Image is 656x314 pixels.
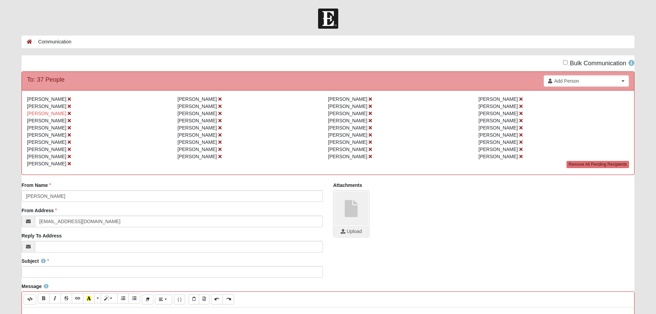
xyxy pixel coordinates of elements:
button: Style [101,293,118,303]
span: [PERSON_NAME] [27,154,66,159]
button: Paragraph [155,295,172,304]
span: [PERSON_NAME] [328,139,367,145]
span: [PERSON_NAME] [27,161,66,166]
span: [PERSON_NAME] [178,118,217,123]
span: [PERSON_NAME] [328,147,367,152]
span: [PERSON_NAME] [178,96,217,102]
label: From Name [22,182,51,189]
span: [PERSON_NAME] [27,111,66,116]
button: Italic (CTRL+I) [49,293,61,303]
button: More Color [94,293,101,303]
span: [PERSON_NAME] [328,111,367,116]
input: Bulk Communication [563,60,568,65]
span: [PERSON_NAME] [328,104,367,109]
span: [PERSON_NAME] [27,139,66,145]
button: Redo (CTRL+Y) [222,294,234,304]
label: Reply To Address [22,232,61,239]
span: [PERSON_NAME] [479,154,518,159]
button: Paste from Word [199,294,209,304]
button: Merge Field [174,295,186,304]
span: [PERSON_NAME] [328,125,367,131]
span: [PERSON_NAME] [328,154,367,159]
span: [PERSON_NAME] [479,96,518,102]
span: [PERSON_NAME] [479,104,518,109]
span: Bulk Communication [570,60,626,67]
button: Strikethrough (CTRL+SHIFT+S) [60,293,72,303]
button: Code Editor [24,295,36,304]
li: Communication [32,38,71,45]
button: Paste Text [189,294,199,304]
a: Add Person Clear selection [544,75,629,87]
img: Church of Eleven22 Logo [318,9,338,29]
label: From Address [22,207,57,214]
label: Attachments [333,182,362,189]
button: Remove Font Style (CTRL+\) [142,295,153,304]
span: Add Person [554,78,619,84]
button: Bold (CTRL+B) [38,293,50,303]
label: Message [22,283,49,290]
span: [PERSON_NAME] [328,96,367,102]
div: To: 37 People [27,75,65,84]
span: [PERSON_NAME] [328,118,367,123]
span: [PERSON_NAME] [328,132,367,138]
span: [PERSON_NAME] [178,154,217,159]
span: [PERSON_NAME] [27,96,66,102]
span: [PERSON_NAME] [178,125,217,131]
span: [PERSON_NAME] [479,125,518,131]
span: [PERSON_NAME] [178,139,217,145]
button: Recent Color [83,293,95,303]
span: [PERSON_NAME] [27,104,66,109]
span: [PERSON_NAME] [479,132,518,138]
button: Unordered list (CTRL+SHIFT+NUM7) [128,293,140,303]
button: Link (CTRL+K) [72,293,83,303]
span: [PERSON_NAME] [178,147,217,152]
span: [PERSON_NAME] [27,125,66,131]
span: [PERSON_NAME] [479,147,518,152]
a: Remove All Pending Recipients [566,161,629,168]
span: [PERSON_NAME] [479,118,518,123]
span: [PERSON_NAME] [27,118,66,123]
label: Subject [22,258,49,264]
button: Ordered list (CTRL+SHIFT+NUM8) [117,293,129,303]
span: [PERSON_NAME] [27,147,66,152]
span: [PERSON_NAME] [479,139,518,145]
span: [PERSON_NAME] [479,111,518,116]
span: [PERSON_NAME] [27,132,66,138]
span: [PERSON_NAME] [178,111,217,116]
span: [PERSON_NAME] [178,132,217,138]
button: Undo (CTRL+Z) [211,294,223,304]
span: [PERSON_NAME] [178,104,217,109]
